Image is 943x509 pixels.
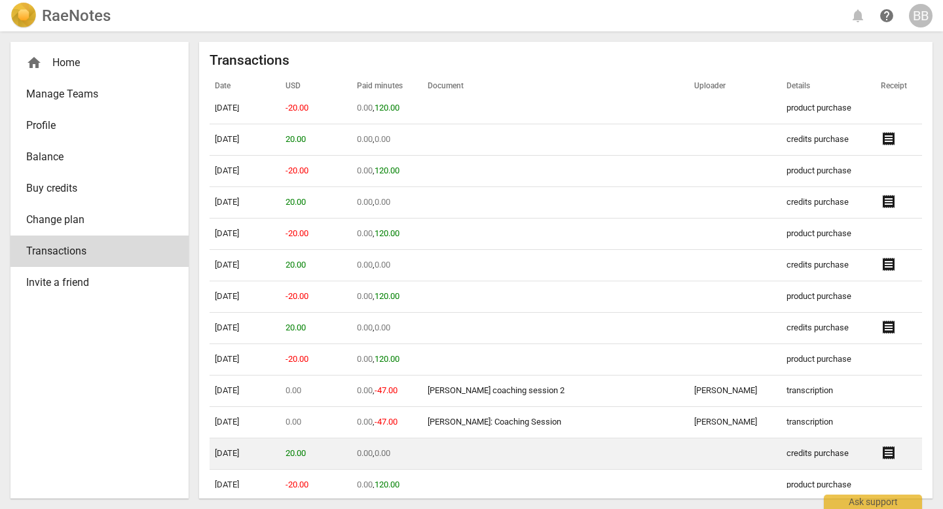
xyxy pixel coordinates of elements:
[286,103,308,113] span: -20.00
[286,385,301,395] span: 0.00
[210,470,280,501] td: [DATE]
[280,69,351,105] th: USD
[781,313,876,344] td: credits purchase
[352,219,422,250] td: ,
[357,260,373,270] span: 0.00
[210,407,280,438] td: [DATE]
[375,291,399,301] span: 120.00
[781,156,876,187] td: product purchase
[210,376,280,407] td: [DATE]
[352,438,422,470] td: ,
[357,354,373,364] span: 0.00
[26,275,162,290] span: Invite a friend
[375,354,399,364] span: 120.00
[210,438,280,470] td: [DATE]
[375,323,390,332] span: 0.00
[375,103,399,113] span: 120.00
[781,344,876,376] td: product purchase
[210,124,280,156] td: [DATE]
[879,8,895,24] span: help
[286,228,308,238] span: -20.00
[881,194,897,209] span: receipt
[26,118,162,133] span: Profile
[422,69,689,105] th: Document
[357,134,373,144] span: 0.00
[352,344,422,376] td: ,
[357,228,373,238] span: 0.00
[352,470,422,501] td: ,
[781,93,876,124] td: product purchase
[781,281,876,313] td: product purchase
[10,3,111,29] a: LogoRaeNotes
[357,166,373,175] span: 0.00
[26,181,162,196] span: Buy credits
[286,448,306,458] span: 20.00
[881,319,897,335] span: receipt
[352,93,422,124] td: ,
[689,376,781,407] td: [PERSON_NAME]
[881,256,897,272] span: receipt
[909,4,933,27] button: BB
[781,124,876,156] td: credits purchase
[26,212,162,228] span: Change plan
[26,55,162,71] div: Home
[824,495,922,509] div: Ask support
[781,219,876,250] td: product purchase
[210,93,280,124] td: [DATE]
[375,385,398,395] span: -47.00
[286,354,308,364] span: -20.00
[375,197,390,207] span: 0.00
[781,187,876,219] td: credits purchase
[286,166,308,175] span: -20.00
[357,480,373,489] span: 0.00
[210,219,280,250] td: [DATE]
[352,281,422,313] td: ,
[210,69,280,105] th: Date
[352,376,422,407] td: ,
[26,86,162,102] span: Manage Teams
[428,385,564,395] a: [PERSON_NAME] coaching session 2
[352,69,422,105] th: Paid minutes
[357,103,373,113] span: 0.00
[210,313,280,344] td: [DATE]
[357,291,373,301] span: 0.00
[781,407,876,438] td: transcription
[876,69,922,105] th: Receipt
[10,3,37,29] img: Logo
[689,69,781,105] th: Uploader
[210,250,280,281] td: [DATE]
[10,173,189,204] a: Buy credits
[286,260,306,270] span: 20.00
[781,376,876,407] td: transcription
[286,291,308,301] span: -20.00
[781,69,876,105] th: Details
[210,281,280,313] td: [DATE]
[781,470,876,501] td: product purchase
[375,480,399,489] span: 120.00
[10,79,189,110] a: Manage Teams
[352,250,422,281] td: ,
[210,156,280,187] td: [DATE]
[286,480,308,489] span: -20.00
[352,124,422,156] td: ,
[10,110,189,141] a: Profile
[10,47,189,79] div: Home
[352,156,422,187] td: ,
[357,448,373,458] span: 0.00
[357,385,373,395] span: 0.00
[357,197,373,207] span: 0.00
[428,417,561,427] a: [PERSON_NAME]: Coaching Session
[881,131,897,147] span: receipt
[352,313,422,344] td: ,
[375,228,399,238] span: 120.00
[286,134,306,144] span: 20.00
[352,407,422,438] td: ,
[875,4,898,27] a: Help
[10,267,189,298] a: Invite a friend
[375,166,399,175] span: 120.00
[781,438,876,470] td: credits purchase
[10,141,189,173] a: Balance
[352,187,422,219] td: ,
[286,323,306,332] span: 20.00
[210,344,280,376] td: [DATE]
